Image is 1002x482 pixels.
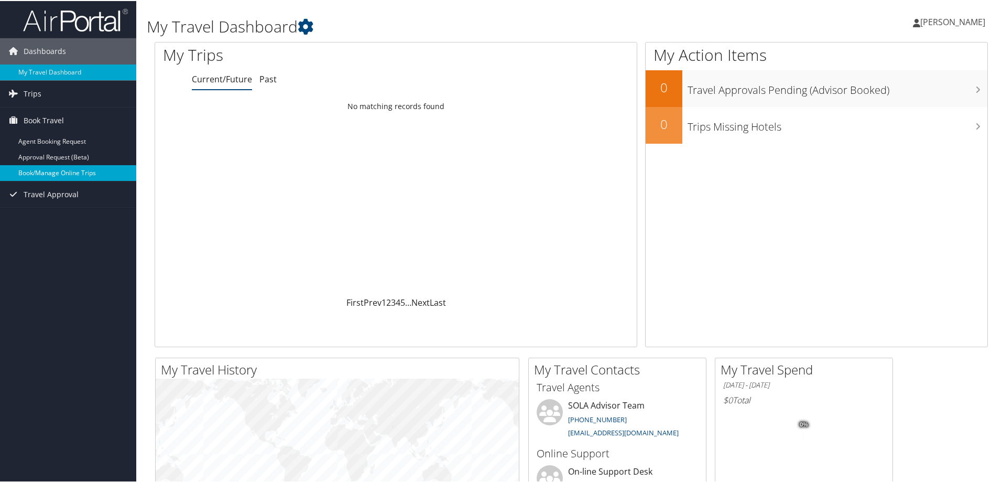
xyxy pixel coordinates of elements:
[568,414,627,423] a: [PHONE_NUMBER]
[723,379,885,389] h6: [DATE] - [DATE]
[411,296,430,307] a: Next
[346,296,364,307] a: First
[430,296,446,307] a: Last
[391,296,396,307] a: 3
[24,80,41,106] span: Trips
[192,72,252,84] a: Current/Future
[646,69,987,106] a: 0Travel Approvals Pending (Advisor Booked)
[646,106,987,143] a: 0Trips Missing Hotels
[24,106,64,133] span: Book Travel
[688,77,987,97] h3: Travel Approvals Pending (Advisor Booked)
[920,15,985,27] span: [PERSON_NAME]
[364,296,382,307] a: Prev
[147,15,713,37] h1: My Travel Dashboard
[646,114,682,132] h2: 0
[155,96,637,115] td: No matching records found
[537,379,698,394] h3: Travel Agents
[913,5,996,37] a: [PERSON_NAME]
[24,37,66,63] span: Dashboards
[646,43,987,65] h1: My Action Items
[537,445,698,460] h3: Online Support
[161,360,519,378] h2: My Travel History
[721,360,892,378] h2: My Travel Spend
[568,427,679,436] a: [EMAIL_ADDRESS][DOMAIN_NAME]
[800,421,808,427] tspan: 0%
[396,296,400,307] a: 4
[723,393,885,405] h6: Total
[534,360,706,378] h2: My Travel Contacts
[163,43,428,65] h1: My Trips
[24,180,79,207] span: Travel Approval
[259,72,277,84] a: Past
[23,7,128,31] img: airportal-logo.png
[382,296,386,307] a: 1
[723,393,733,405] span: $0
[405,296,411,307] span: …
[531,398,703,441] li: SOLA Advisor Team
[688,113,987,133] h3: Trips Missing Hotels
[386,296,391,307] a: 2
[400,296,405,307] a: 5
[646,78,682,95] h2: 0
